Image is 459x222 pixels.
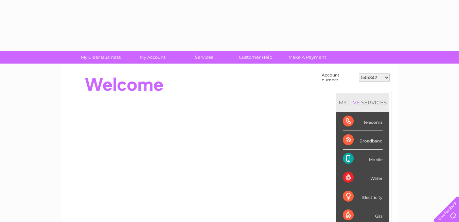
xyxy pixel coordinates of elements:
div: Electricity [343,187,383,206]
a: Services [176,51,232,64]
div: Water [343,168,383,187]
a: My Clear Business [73,51,129,64]
div: MY SERVICES [336,93,389,112]
a: Customer Help [228,51,284,64]
td: Account number [320,71,357,84]
div: Telecoms [343,112,383,131]
a: My Account [124,51,180,64]
a: Make A Payment [279,51,335,64]
div: Mobile [343,150,383,168]
div: Broadband [343,131,383,150]
div: LIVE [347,99,361,106]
